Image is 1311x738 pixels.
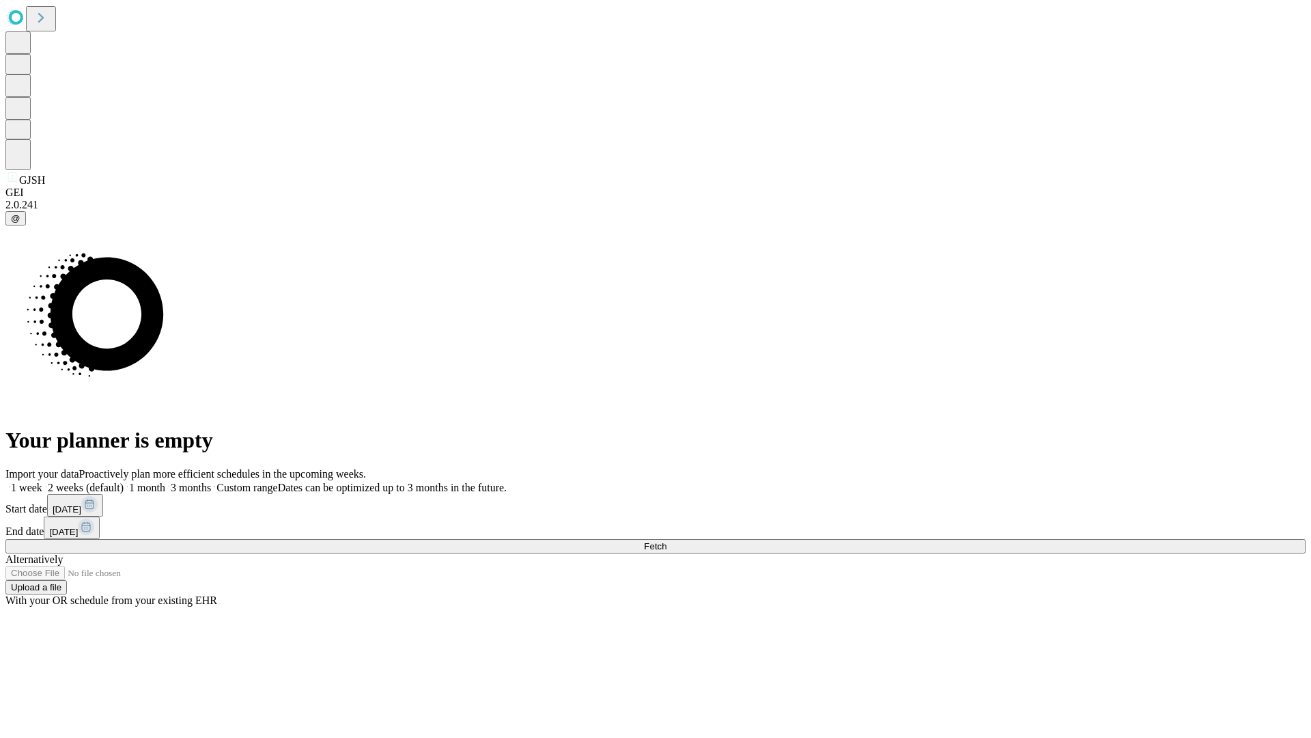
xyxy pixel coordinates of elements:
span: 2 weeks (default) [48,482,124,493]
div: 2.0.241 [5,199,1306,211]
span: 3 months [171,482,211,493]
div: GEI [5,187,1306,199]
span: Alternatively [5,553,63,565]
span: Dates can be optimized up to 3 months in the future. [278,482,507,493]
span: With your OR schedule from your existing EHR [5,594,217,606]
button: Fetch [5,539,1306,553]
span: Custom range [216,482,277,493]
button: [DATE] [44,517,100,539]
span: 1 month [129,482,165,493]
h1: Your planner is empty [5,428,1306,453]
button: [DATE] [47,494,103,517]
button: @ [5,211,26,225]
span: GJSH [19,174,45,186]
span: Proactively plan more efficient schedules in the upcoming weeks. [79,468,366,480]
span: @ [11,213,20,223]
span: Fetch [644,541,666,551]
div: End date [5,517,1306,539]
button: Upload a file [5,580,67,594]
span: [DATE] [53,504,81,515]
div: Start date [5,494,1306,517]
span: [DATE] [49,527,78,537]
span: 1 week [11,482,42,493]
span: Import your data [5,468,79,480]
